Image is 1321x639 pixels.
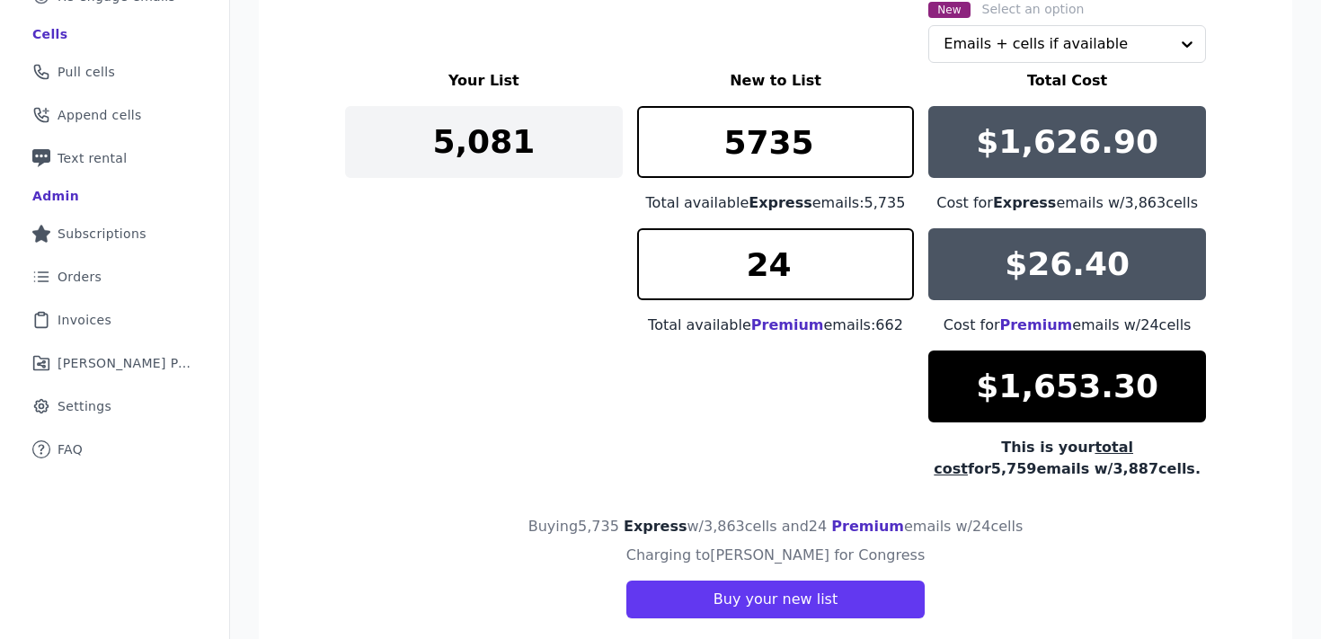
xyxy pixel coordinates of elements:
div: Cost for emails w/ 24 cells [928,315,1206,336]
p: $1,626.90 [976,124,1158,160]
a: Pull cells [14,52,215,92]
button: Buy your new list [626,581,925,618]
div: Cells [32,25,67,43]
h3: Your List [345,70,623,92]
span: Pull cells [58,63,115,81]
h3: New to List [637,70,915,92]
div: This is your for 5,759 emails w/ 3,887 cells. [928,437,1206,480]
span: Express [993,194,1057,211]
h3: Total Cost [928,70,1206,92]
a: [PERSON_NAME] Performance [14,343,215,383]
a: Subscriptions [14,214,215,253]
a: Append cells [14,95,215,135]
h4: Buying 5,735 w/ 3,863 cells and 24 emails w/ 24 cells [528,516,1024,537]
span: New [928,2,970,18]
span: Express [749,194,812,211]
span: Premium [751,316,824,333]
p: 5,081 [432,124,535,160]
span: Premium [1000,316,1073,333]
a: Invoices [14,300,215,340]
a: FAQ [14,430,215,469]
span: Text rental [58,149,128,167]
span: Subscriptions [58,225,146,243]
span: FAQ [58,440,83,458]
p: $1,653.30 [976,368,1158,404]
span: [PERSON_NAME] Performance [58,354,193,372]
span: Orders [58,268,102,286]
span: Invoices [58,311,111,329]
h4: Charging to [PERSON_NAME] for Congress [626,545,926,566]
span: Settings [58,397,111,415]
span: Express [624,518,687,535]
div: Total available emails: 5,735 [637,192,915,214]
div: Total available emails: 662 [637,315,915,336]
span: Premium [831,518,904,535]
a: Orders [14,257,215,297]
span: Append cells [58,106,142,124]
div: Admin [32,187,79,205]
a: Settings [14,386,215,426]
p: $26.40 [1005,246,1130,282]
div: Cost for emails w/ 3,863 cells [928,192,1206,214]
a: Text rental [14,138,215,178]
